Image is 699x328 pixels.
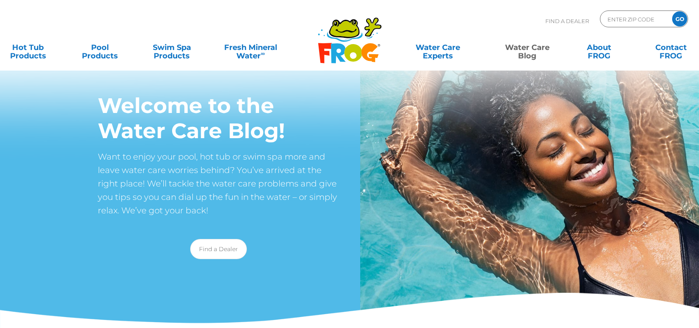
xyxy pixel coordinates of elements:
p: Find A Dealer [545,10,589,31]
a: Find a Dealer [190,239,247,259]
a: Water CareExperts [393,39,483,56]
p: Want to enjoy your pool, hot tub or swim spa more and leave water care worries behind? You’ve arr... [98,150,339,217]
input: Zip Code Form [607,13,663,25]
input: GO [672,11,687,26]
a: PoolProducts [72,39,128,56]
sup: ∞ [261,50,265,57]
a: AboutFROG [571,39,627,56]
a: Swim SpaProducts [144,39,200,56]
a: Water CareBlog [499,39,555,56]
a: ContactFROG [643,39,699,56]
a: Fresh MineralWater∞ [216,39,286,56]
